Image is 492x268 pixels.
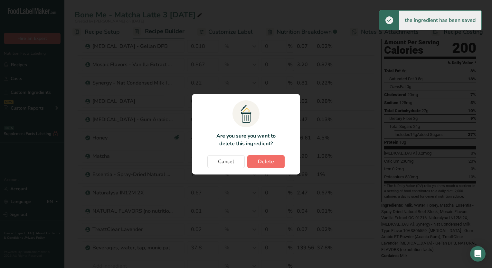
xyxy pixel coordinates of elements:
[470,246,486,262] div: Open Intercom Messenger
[258,158,274,165] span: Delete
[213,132,279,147] p: Are you sure you want to delete this ingredient?
[218,158,234,165] span: Cancel
[399,11,481,30] div: the ingredient has been saved
[247,155,285,168] button: Delete
[207,155,245,168] button: Cancel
